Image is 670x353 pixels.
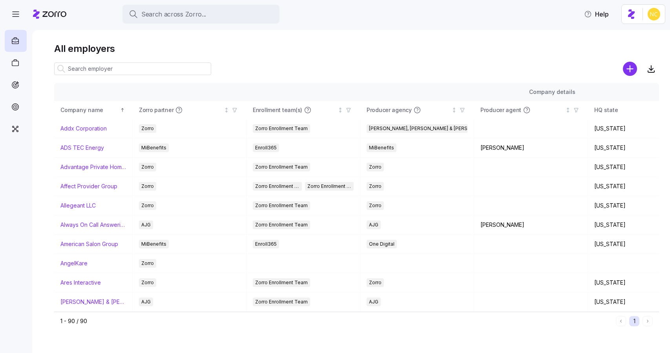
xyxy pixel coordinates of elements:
[141,143,166,152] span: MiBenefits
[255,163,308,171] span: Zorro Enrollment Team
[253,106,302,114] span: Enrollment team(s)
[369,182,382,191] span: Zorro
[122,5,279,24] button: Search across Zorro...
[474,312,588,331] td: [PERSON_NAME]
[60,163,126,171] a: Advantage Private Home Care
[120,107,125,113] div: Sorted ascending
[141,278,154,287] span: Zorro
[255,182,299,191] span: Zorro Enrollment Team
[255,240,277,248] span: Enroll365
[623,62,637,76] svg: add icon
[60,240,118,248] a: American Salon Group
[255,143,277,152] span: Enroll365
[369,221,378,229] span: AJG
[141,124,154,133] span: Zorro
[224,107,229,113] div: Not sorted
[629,316,639,326] button: 1
[369,124,492,133] span: [PERSON_NAME], [PERSON_NAME] & [PERSON_NAME]
[643,316,653,326] button: Next page
[133,101,246,119] th: Zorro partnerNot sorted
[54,101,133,119] th: Company nameSorted ascending
[474,138,588,158] td: [PERSON_NAME]
[616,316,626,326] button: Previous page
[307,182,352,191] span: Zorro Enrollment Experts
[451,107,457,113] div: Not sorted
[360,101,474,119] th: Producer agencyNot sorted
[474,215,588,235] td: [PERSON_NAME]
[369,298,378,306] span: AJG
[60,221,126,229] a: Always On Call Answering Service
[141,221,151,229] span: AJG
[578,6,615,22] button: Help
[255,221,308,229] span: Zorro Enrollment Team
[60,298,126,306] a: [PERSON_NAME] & [PERSON_NAME]'s
[141,259,154,268] span: Zorro
[60,125,107,132] a: Addx Corporation
[141,163,154,171] span: Zorro
[474,101,588,119] th: Producer agentNot sorted
[60,279,101,287] a: Ares Interactive
[648,8,660,20] img: e03b911e832a6112bf72643c5874f8d8
[255,278,308,287] span: Zorro Enrollment Team
[565,107,571,113] div: Not sorted
[141,201,154,210] span: Zorro
[60,182,117,190] a: Affect Provider Group
[255,124,308,133] span: Zorro Enrollment Team
[54,42,659,55] h1: All employers
[369,240,394,248] span: One Digital
[141,298,151,306] span: AJG
[369,278,382,287] span: Zorro
[141,9,206,19] span: Search across Zorro...
[367,106,412,114] span: Producer agency
[246,101,360,119] th: Enrollment team(s)Not sorted
[255,298,308,306] span: Zorro Enrollment Team
[60,144,104,152] a: ADS TEC Energy
[60,202,96,210] a: Allegeant LLC
[54,63,211,75] input: Search employer
[255,201,308,210] span: Zorro Enrollment Team
[584,9,609,19] span: Help
[369,143,394,152] span: MiBenefits
[60,317,613,325] div: 1 - 90 / 90
[141,240,166,248] span: MiBenefits
[141,182,154,191] span: Zorro
[480,106,521,114] span: Producer agent
[60,259,88,267] a: AngelKare
[60,106,119,114] div: Company name
[139,106,173,114] span: Zorro partner
[369,163,382,171] span: Zorro
[338,107,343,113] div: Not sorted
[369,201,382,210] span: Zorro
